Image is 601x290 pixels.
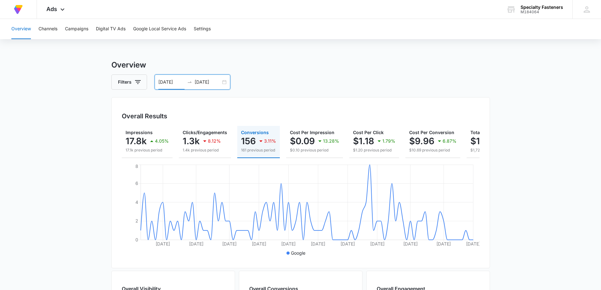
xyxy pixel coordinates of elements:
span: Total Spend [470,130,496,135]
span: Clicks/Engagements [183,130,227,135]
p: 8.12% [208,139,221,143]
h3: Overall Results [122,111,167,121]
span: Impressions [126,130,153,135]
span: swap-right [187,80,192,85]
p: 13.28% [323,139,339,143]
button: Digital TV Ads [96,19,126,39]
h3: Overview [111,59,490,71]
span: Conversions [241,130,269,135]
tspan: 2 [135,218,138,223]
tspan: 6 [135,181,138,186]
button: Settings [194,19,211,39]
p: Google [291,250,305,256]
tspan: [DATE] [370,241,384,246]
img: Volusion [13,4,24,15]
span: Cost Per Conversion [409,130,454,135]
p: $0.09 [290,136,315,146]
tspan: [DATE] [156,241,170,246]
p: 6.87% [443,139,457,143]
p: 1.4k previous period [183,147,227,153]
p: 156 [241,136,256,146]
span: Ads [46,6,57,12]
p: 17.1k previous period [126,147,169,153]
div: account id [521,10,563,14]
tspan: [DATE] [466,241,480,246]
input: End date [195,79,221,86]
tspan: 8 [135,163,138,169]
button: Filters [111,74,147,90]
p: 1.3k [183,136,200,146]
span: Cost Per Click [353,130,384,135]
p: $1,721.70 previous period [470,147,534,153]
tspan: [DATE] [340,241,355,246]
p: $1.18 [353,136,374,146]
span: Cost Per Impression [290,130,334,135]
p: 1.79% [382,139,395,143]
input: Start date [158,79,185,86]
tspan: [DATE] [281,241,296,246]
tspan: [DATE] [436,241,451,246]
p: 161 previous period [241,147,276,153]
p: $10.69 previous period [409,147,457,153]
tspan: 0 [135,237,138,242]
p: 3.11% [264,139,276,143]
tspan: [DATE] [189,241,203,246]
span: to [187,80,192,85]
button: Campaigns [65,19,88,39]
div: account name [521,5,563,10]
tspan: 4 [135,199,138,205]
p: $9.96 [409,136,434,146]
p: 4.05% [155,139,169,143]
p: $0.10 previous period [290,147,339,153]
button: Channels [38,19,57,39]
p: 17.8k [126,136,147,146]
tspan: [DATE] [222,241,237,246]
button: Overview [11,19,31,39]
button: Google Local Service Ads [133,19,186,39]
tspan: [DATE] [403,241,417,246]
p: $1.20 previous period [353,147,395,153]
p: $1,553.50 [470,136,513,146]
tspan: [DATE] [251,241,266,246]
tspan: [DATE] [311,241,325,246]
